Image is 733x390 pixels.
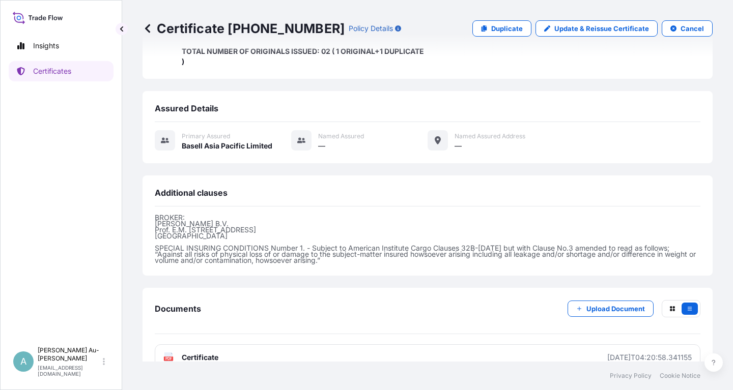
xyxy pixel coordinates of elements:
[586,304,645,314] p: Upload Document
[143,20,345,37] p: Certificate [PHONE_NUMBER]
[155,304,201,314] span: Documents
[165,357,172,361] text: PDF
[182,141,272,151] span: Basell Asia Pacific Limited
[472,20,531,37] a: Duplicate
[660,372,700,380] a: Cookie Notice
[155,188,228,198] span: Additional clauses
[491,23,523,34] p: Duplicate
[681,23,704,34] p: Cancel
[155,103,218,113] span: Assured Details
[568,301,654,317] button: Upload Document
[182,352,218,363] span: Certificate
[9,61,114,81] a: Certificates
[455,132,525,140] span: Named Assured Address
[182,132,230,140] span: Primary assured
[318,132,364,140] span: Named Assured
[455,141,462,151] span: —
[662,20,713,37] button: Cancel
[554,23,649,34] p: Update & Reissue Certificate
[33,66,71,76] p: Certificates
[607,352,692,363] div: [DATE]T04:20:58.341155
[33,41,59,51] p: Insights
[610,372,652,380] a: Privacy Policy
[318,141,325,151] span: —
[38,365,101,377] p: [EMAIL_ADDRESS][DOMAIN_NAME]
[9,36,114,56] a: Insights
[155,215,700,263] p: BROKER: [PERSON_NAME] B.V. Prof. E.M. [STREET_ADDRESS] [GEOGRAPHIC_DATA] SPECIAL INSURING CONDITI...
[20,356,26,367] span: A
[535,20,658,37] a: Update & Reissue Certificate
[155,344,700,371] a: PDFCertificate[DATE]T04:20:58.341155
[349,23,393,34] p: Policy Details
[38,346,101,363] p: [PERSON_NAME] Au-[PERSON_NAME]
